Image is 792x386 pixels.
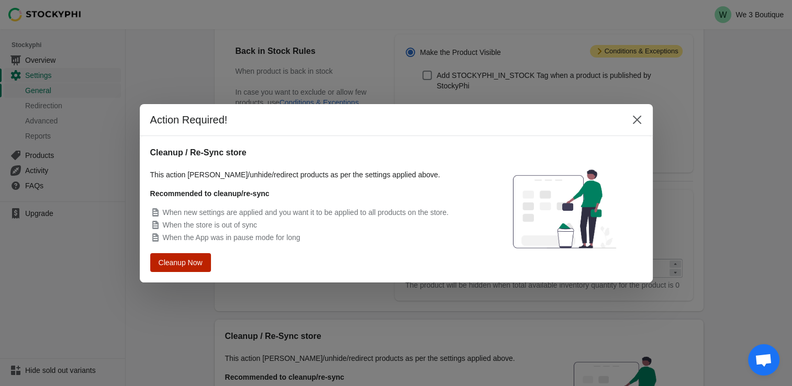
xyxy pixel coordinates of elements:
span: When the App was in pause mode for long [163,233,300,242]
div: Open chat [748,344,779,376]
span: When the store is out of sync [163,221,258,229]
button: Close [628,110,646,129]
p: This action [PERSON_NAME]/unhide/redirect products as per the settings applied above. [150,169,476,180]
button: Cleanup Now [153,254,207,270]
span: When new settings are applied and you want it to be applied to all products on the store. [163,208,449,217]
strong: Recommended to cleanup/re-sync [150,189,270,198]
h2: Cleanup / Re-Sync store [150,146,476,159]
span: Cleanup Now [161,258,200,266]
h2: Action Required! [150,112,617,127]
